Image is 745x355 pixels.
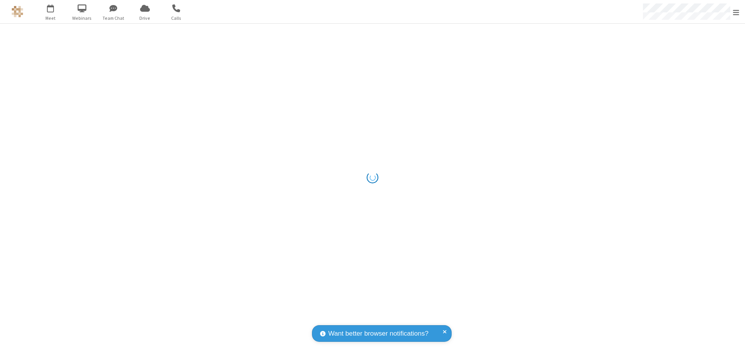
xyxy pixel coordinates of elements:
[36,15,65,22] span: Meet
[328,329,428,339] span: Want better browser notifications?
[12,6,23,17] img: QA Selenium DO NOT DELETE OR CHANGE
[99,15,128,22] span: Team Chat
[130,15,159,22] span: Drive
[162,15,191,22] span: Calls
[68,15,97,22] span: Webinars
